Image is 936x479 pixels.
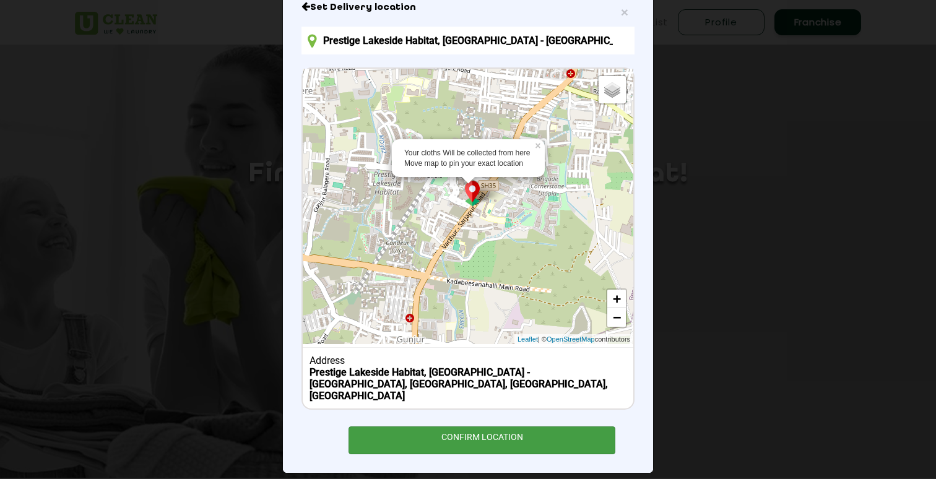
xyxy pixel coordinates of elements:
[310,355,627,366] div: Address
[404,148,532,169] div: Your cloths Will be collected from here Move map to pin your exact location
[301,27,635,54] input: Enter location
[607,290,626,308] a: Zoom in
[310,366,608,402] b: Prestige Lakeside Habitat, [GEOGRAPHIC_DATA] - [GEOGRAPHIC_DATA], [GEOGRAPHIC_DATA], [GEOGRAPHIC_...
[514,334,633,345] div: | © contributors
[621,5,628,19] span: ×
[349,426,615,454] div: CONFIRM LOCATION
[301,1,635,14] h6: Close
[518,334,538,345] a: Leaflet
[607,308,626,327] a: Zoom out
[621,6,628,19] button: Close
[599,76,626,103] a: Layers
[534,139,545,148] a: ×
[547,334,595,345] a: OpenStreetMap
